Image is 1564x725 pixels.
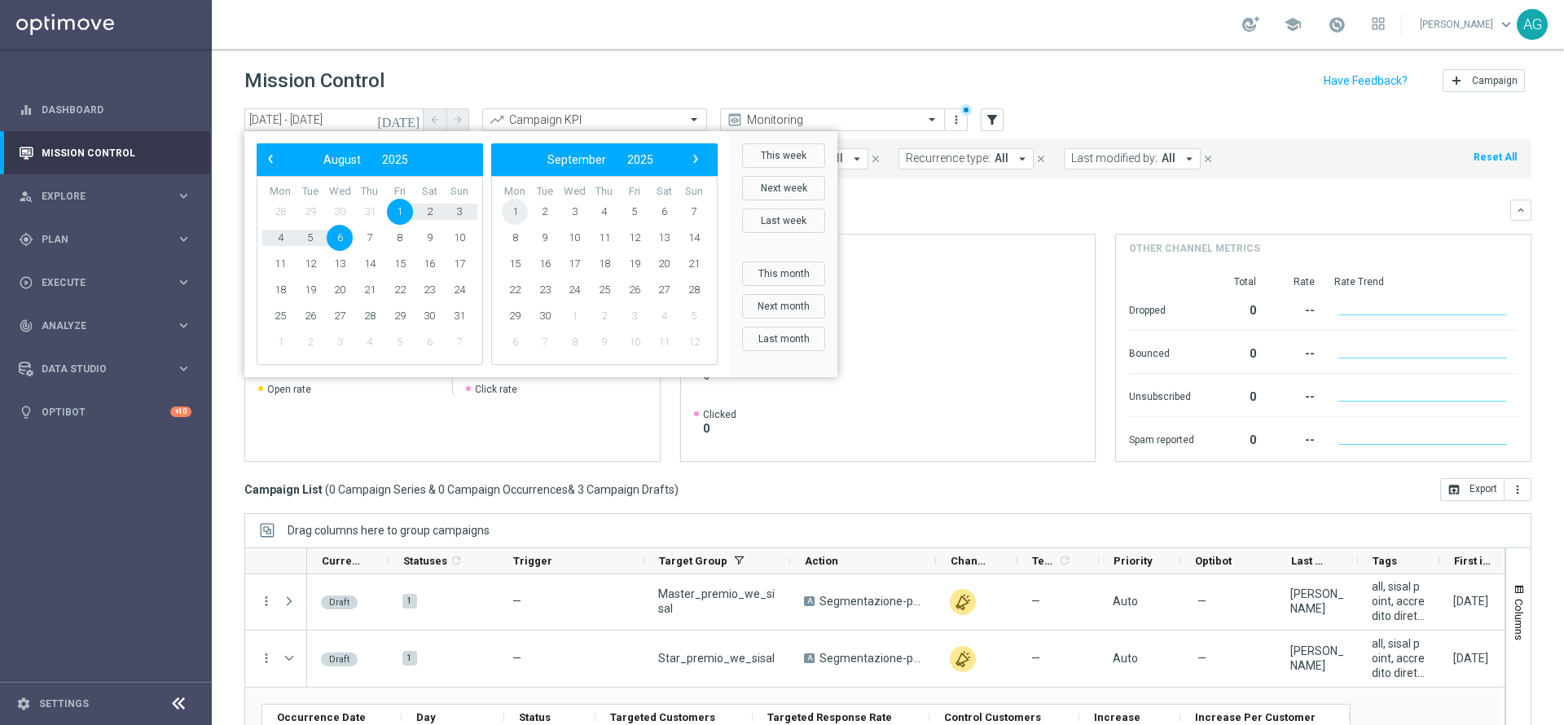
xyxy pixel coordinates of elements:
button: Next month [742,294,825,319]
span: 10 [446,225,472,251]
button: This week [742,143,825,168]
span: Priority [1114,555,1153,567]
span: 24 [446,277,472,303]
span: Explore [42,191,176,201]
div: Press SPACE to select this row. [245,631,307,688]
i: more_vert [1511,483,1524,496]
span: Segmentazione-premio mensile [819,594,922,609]
span: 4 [267,225,293,251]
th: weekday [444,185,474,199]
i: filter_alt [985,112,999,127]
h3: Campaign List [244,482,679,497]
div: Mission Control [19,131,191,174]
span: — [1197,594,1206,609]
span: Auto [1113,652,1138,665]
span: 20 [327,277,353,303]
span: Segmentazione-premio mensile [819,651,922,666]
span: 19 [297,277,323,303]
div: Explore [19,189,176,204]
div: 06 Aug 2025, Wednesday [1453,594,1488,609]
span: 25 [591,277,617,303]
button: ‹ [261,149,282,170]
span: ) [674,482,679,497]
span: First in Range [1454,555,1493,567]
span: Draft [329,597,349,608]
span: 10 [622,329,648,355]
button: more_vert [259,594,274,609]
button: equalizer Dashboard [18,103,192,116]
th: weekday [266,185,296,199]
button: Recurrence type: All arrow_drop_down [898,148,1034,169]
span: 4 [591,199,617,225]
i: track_changes [19,319,33,333]
a: Mission Control [42,131,191,174]
th: weekday [590,185,620,199]
i: [DATE] [377,112,421,127]
button: close [1201,150,1215,168]
bs-datepicker-navigation-view: ​ ​ ​ [495,149,705,170]
span: Clicked [703,408,736,421]
i: person_search [19,189,33,204]
span: 7 [357,225,383,251]
div: Analyze [19,319,176,333]
span: keyboard_arrow_down [1497,15,1515,33]
i: keyboard_arrow_down [1515,204,1527,216]
i: trending_up [489,112,505,128]
span: 2 [416,199,442,225]
button: person_search Explore keyboard_arrow_right [18,190,192,203]
span: 23 [532,277,558,303]
i: refresh [450,554,463,567]
i: keyboard_arrow_right [176,361,191,376]
span: 18 [591,251,617,277]
span: Campaign [1472,75,1518,86]
span: 8 [387,225,413,251]
span: 15 [502,251,528,277]
button: lightbulb Optibot +10 [18,406,192,419]
span: — [1197,651,1206,666]
span: Columns [1513,599,1526,640]
button: Last week [742,209,825,233]
i: keyboard_arrow_right [176,231,191,247]
span: Current Status [322,555,361,567]
span: 1 [267,329,293,355]
span: Occurrence Date [277,711,366,723]
span: 5 [622,199,648,225]
i: close [1035,153,1047,165]
span: 28 [267,199,293,225]
span: Calculate column [1056,551,1071,569]
span: 27 [327,303,353,329]
span: 6 [651,199,677,225]
button: more_vert [948,110,964,130]
div: Plan [19,232,176,247]
div: 1 [402,651,417,666]
i: arrow_drop_down [1015,152,1030,166]
i: keyboard_arrow_right [176,275,191,290]
div: Chiara Pigato [1290,587,1344,616]
span: 13 [651,225,677,251]
span: Statuses [403,555,447,567]
span: & [568,483,575,496]
th: weekday [619,185,649,199]
th: weekday [384,185,415,199]
span: 2025 [627,153,653,166]
i: close [870,153,881,165]
div: Bounced [1129,339,1194,365]
span: Templates [1032,555,1056,567]
div: Rate Trend [1334,275,1518,288]
div: AG [1517,9,1548,40]
button: This month [742,261,825,286]
div: -- [1276,425,1315,451]
span: Analyze [42,321,176,331]
span: 6 [502,329,528,355]
span: 22 [387,277,413,303]
i: more_vert [259,651,274,666]
span: 0 Campaign Series & 0 Campaign Occurrences [329,482,568,497]
div: 1 [402,594,417,609]
button: gps_fixed Plan keyboard_arrow_right [18,233,192,246]
i: keyboard_arrow_right [176,318,191,333]
span: 17 [561,251,587,277]
span: — [1031,651,1040,666]
span: Optibot [1195,555,1232,567]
